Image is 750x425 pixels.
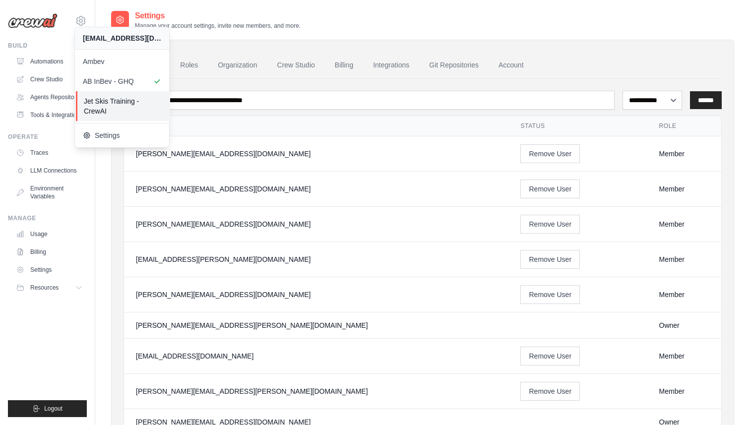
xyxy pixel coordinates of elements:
a: Billing [12,244,87,260]
div: Member [659,149,709,159]
div: [PERSON_NAME][EMAIL_ADDRESS][PERSON_NAME][DOMAIN_NAME] [136,386,497,396]
button: Resources [12,280,87,296]
div: Owner [659,320,709,330]
span: AB InBev - GHQ [83,76,161,86]
button: Remove User [520,347,580,365]
a: Agents Repository [12,89,87,105]
a: Environment Variables [12,181,87,204]
button: Remove User [520,250,580,269]
a: Jet Skis Training - CrewAI [76,91,170,121]
a: Settings [12,262,87,278]
a: Traces [12,145,87,161]
a: Settings [75,125,169,145]
a: AB InBev - GHQ [75,71,169,91]
button: Remove User [520,382,580,401]
th: Email [124,116,508,136]
a: Automations [12,54,87,69]
a: Organization [210,52,265,79]
div: [PERSON_NAME][EMAIL_ADDRESS][DOMAIN_NAME] [136,290,497,300]
div: Member [659,219,709,229]
span: Resources [30,284,59,292]
div: Build [8,42,87,50]
div: Member [659,351,709,361]
a: Roles [172,52,206,79]
a: Integrations [365,52,417,79]
div: Operate [8,133,87,141]
div: [PERSON_NAME][EMAIL_ADDRESS][DOMAIN_NAME] [136,219,497,229]
a: Account [491,52,532,79]
div: [EMAIL_ADDRESS][PERSON_NAME][DOMAIN_NAME] [136,254,497,264]
a: Tools & Integrations [12,107,87,123]
a: Crew Studio [269,52,323,79]
div: [PERSON_NAME][EMAIL_ADDRESS][DOMAIN_NAME] [136,184,497,194]
button: Logout [8,400,87,417]
a: Crew Studio [12,71,87,87]
a: Billing [327,52,361,79]
span: Settings [83,130,161,140]
div: Member [659,290,709,300]
th: Role [647,116,721,136]
th: Status [508,116,647,136]
h2: Settings [135,10,301,22]
img: Logo [8,13,58,28]
div: Manage [8,214,87,222]
span: Logout [44,405,62,413]
a: Ambev [75,52,169,71]
button: Remove User [520,144,580,163]
p: Manage your account settings, invite new members, and more. [135,22,301,30]
div: [EMAIL_ADDRESS][DOMAIN_NAME] [83,33,161,43]
div: Member [659,386,709,396]
div: [EMAIL_ADDRESS][DOMAIN_NAME] [136,351,497,361]
div: Member [659,184,709,194]
div: [PERSON_NAME][EMAIL_ADDRESS][PERSON_NAME][DOMAIN_NAME] [136,320,497,330]
button: Remove User [520,180,580,198]
div: Member [659,254,709,264]
span: Jet Skis Training - CrewAI [84,96,162,116]
span: Ambev [83,57,161,66]
a: Git Repositories [421,52,487,79]
button: Remove User [520,215,580,234]
button: Remove User [520,285,580,304]
a: Usage [12,226,87,242]
a: LLM Connections [12,163,87,179]
div: [PERSON_NAME][EMAIL_ADDRESS][DOMAIN_NAME] [136,149,497,159]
